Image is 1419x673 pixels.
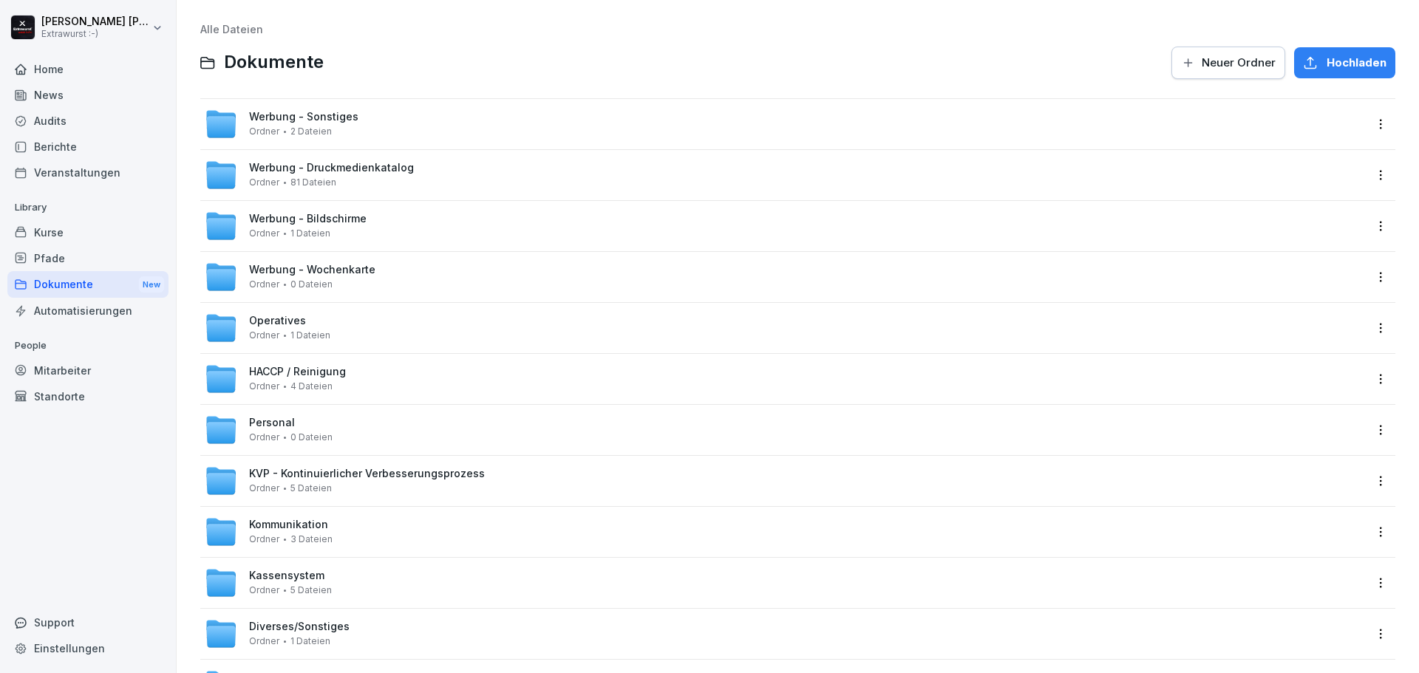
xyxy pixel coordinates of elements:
[205,312,1364,344] a: OperativesOrdner1 Dateien
[249,585,279,595] span: Ordner
[290,126,332,137] span: 2 Dateien
[7,271,169,298] a: DokumenteNew
[7,609,169,635] div: Support
[290,228,330,239] span: 1 Dateien
[290,585,332,595] span: 5 Dateien
[205,618,1364,650] a: Diverses/SonstigesOrdner1 Dateien
[249,417,295,429] span: Personal
[290,534,333,544] span: 3 Dateien
[41,29,149,39] p: Extrawurst :-)
[249,228,279,239] span: Ordner
[205,108,1364,140] a: Werbung - SonstigesOrdner2 Dateien
[290,636,330,646] span: 1 Dateien
[290,279,333,290] span: 0 Dateien
[290,177,336,188] span: 81 Dateien
[290,483,332,493] span: 5 Dateien
[249,381,279,392] span: Ordner
[205,210,1364,242] a: Werbung - BildschirmeOrdner1 Dateien
[249,111,358,123] span: Werbung - Sonstiges
[205,516,1364,548] a: KommunikationOrdner3 Dateien
[249,366,346,378] span: HACCP / Reinigung
[249,177,279,188] span: Ordner
[249,330,279,341] span: Ordner
[249,264,375,276] span: Werbung - Wochenkarte
[7,82,169,108] a: News
[41,16,149,28] p: [PERSON_NAME] [PERSON_NAME]
[1202,55,1276,71] span: Neuer Ordner
[7,108,169,134] a: Audits
[249,636,279,646] span: Ordner
[205,261,1364,293] a: Werbung - WochenkarteOrdner0 Dateien
[7,134,169,160] a: Berichte
[1294,47,1395,78] button: Hochladen
[139,276,164,293] div: New
[7,383,169,409] a: Standorte
[290,381,333,392] span: 4 Dateien
[224,52,324,73] span: Dokumente
[249,483,279,493] span: Ordner
[205,159,1364,191] a: Werbung - DruckmedienkatalogOrdner81 Dateien
[249,162,414,174] span: Werbung - Druckmedienkatalog
[249,213,367,225] span: Werbung - Bildschirme
[1327,55,1386,71] span: Hochladen
[290,432,333,443] span: 0 Dateien
[7,196,169,219] p: Library
[205,363,1364,395] a: HACCP / ReinigungOrdner4 Dateien
[7,219,169,245] a: Kurse
[249,534,279,544] span: Ordner
[7,56,169,82] a: Home
[249,621,350,633] span: Diverses/Sonstiges
[200,23,263,35] a: Alle Dateien
[249,570,324,582] span: Kassensystem
[1171,47,1285,79] button: Neuer Ordner
[7,334,169,358] p: People
[7,271,169,298] div: Dokumente
[7,298,169,324] a: Automatisierungen
[249,468,485,480] span: KVP - Kontinuierlicher Verbesserungsprozess
[249,279,279,290] span: Ordner
[7,635,169,661] a: Einstellungen
[290,330,330,341] span: 1 Dateien
[249,432,279,443] span: Ordner
[7,358,169,383] a: Mitarbeiter
[249,519,328,531] span: Kommunikation
[205,414,1364,446] a: PersonalOrdner0 Dateien
[205,567,1364,599] a: KassensystemOrdner5 Dateien
[249,315,306,327] span: Operatives
[7,160,169,185] a: Veranstaltungen
[205,465,1364,497] a: KVP - Kontinuierlicher VerbesserungsprozessOrdner5 Dateien
[7,245,169,271] a: Pfade
[249,126,279,137] span: Ordner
